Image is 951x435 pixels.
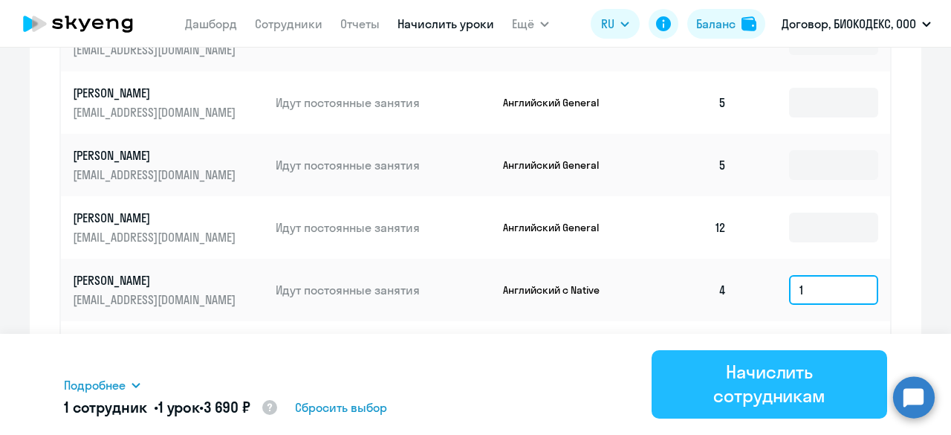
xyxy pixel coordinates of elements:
[503,283,614,297] p: Английский с Native
[687,9,765,39] button: Балансbalance
[73,272,239,289] p: [PERSON_NAME]
[652,350,887,419] button: Начислить сотрудникам
[73,42,239,58] p: [EMAIL_ADDRESS][DOMAIN_NAME]
[782,15,916,33] p: Договор, БИОКОДЕКС, ООО
[73,85,264,120] a: [PERSON_NAME][EMAIL_ADDRESS][DOMAIN_NAME]
[634,196,739,259] td: 12
[634,134,739,196] td: 5
[73,147,239,164] p: [PERSON_NAME]
[741,16,756,31] img: balance
[634,321,739,384] td: 6
[73,291,239,308] p: [EMAIL_ADDRESS][DOMAIN_NAME]
[73,85,239,101] p: [PERSON_NAME]
[601,15,614,33] span: RU
[397,16,494,31] a: Начислить уроки
[340,16,380,31] a: Отчеты
[276,94,491,111] p: Идут постоянные занятия
[634,71,739,134] td: 5
[295,399,387,416] span: Сбросить выбор
[672,360,866,407] div: Начислить сотрудникам
[73,147,264,183] a: [PERSON_NAME][EMAIL_ADDRESS][DOMAIN_NAME]
[503,96,614,109] p: Английский General
[591,9,640,39] button: RU
[774,6,938,42] button: Договор, БИОКОДЕКС, ООО
[73,104,239,120] p: [EMAIL_ADDRESS][DOMAIN_NAME]
[503,221,614,234] p: Английский General
[73,210,239,226] p: [PERSON_NAME]
[696,15,736,33] div: Баланс
[512,15,534,33] span: Ещё
[512,9,549,39] button: Ещё
[276,282,491,298] p: Идут постоянные занятия
[276,157,491,173] p: Идут постоянные занятия
[73,210,264,245] a: [PERSON_NAME][EMAIL_ADDRESS][DOMAIN_NAME]
[503,158,614,172] p: Английский General
[255,16,322,31] a: Сотрудники
[276,219,491,236] p: Идут постоянные занятия
[64,397,279,419] h5: 1 сотрудник • •
[73,229,239,245] p: [EMAIL_ADDRESS][DOMAIN_NAME]
[204,398,250,416] span: 3 690 ₽
[64,376,126,394] span: Подробнее
[634,259,739,321] td: 4
[73,272,264,308] a: [PERSON_NAME][EMAIL_ADDRESS][DOMAIN_NAME]
[185,16,237,31] a: Дашборд
[158,398,199,416] span: 1 урок
[73,167,239,183] p: [EMAIL_ADDRESS][DOMAIN_NAME]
